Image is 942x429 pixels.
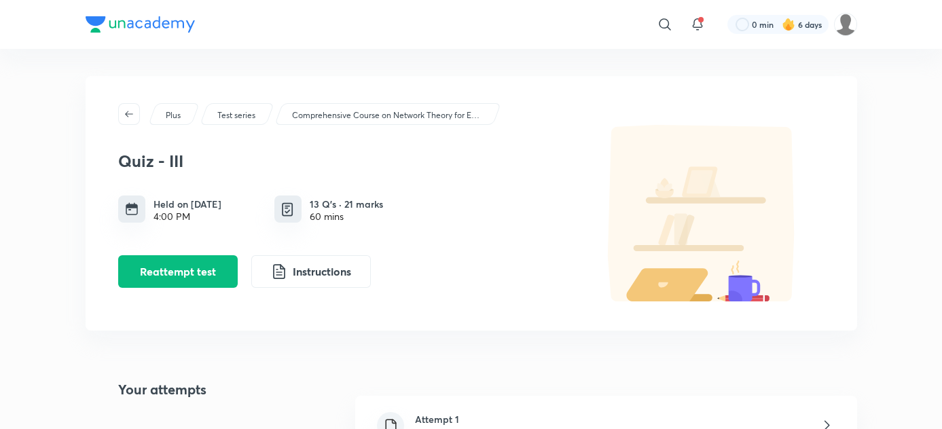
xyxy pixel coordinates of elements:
[289,109,484,122] a: Comprehensive Course on Network Theory for EE/ECE/IN
[118,151,573,171] h3: Quiz - III
[310,211,383,222] div: 60 mins
[166,109,181,122] p: Plus
[271,263,287,280] img: instruction
[163,109,183,122] a: Plus
[279,201,296,218] img: quiz info
[217,109,255,122] p: Test series
[292,109,482,122] p: Comprehensive Course on Network Theory for EE/ECE/IN
[251,255,371,288] button: Instructions
[834,13,857,36] img: Palak Tiwari
[153,211,221,222] div: 4:00 PM
[415,412,479,426] h6: Attempt 1
[153,197,221,211] h6: Held on [DATE]
[580,125,825,301] img: default
[782,18,795,31] img: streak
[310,197,383,211] h6: 13 Q’s · 21 marks
[118,255,238,288] button: Reattempt test
[86,16,195,33] img: Company Logo
[125,202,139,216] img: timing
[215,109,257,122] a: Test series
